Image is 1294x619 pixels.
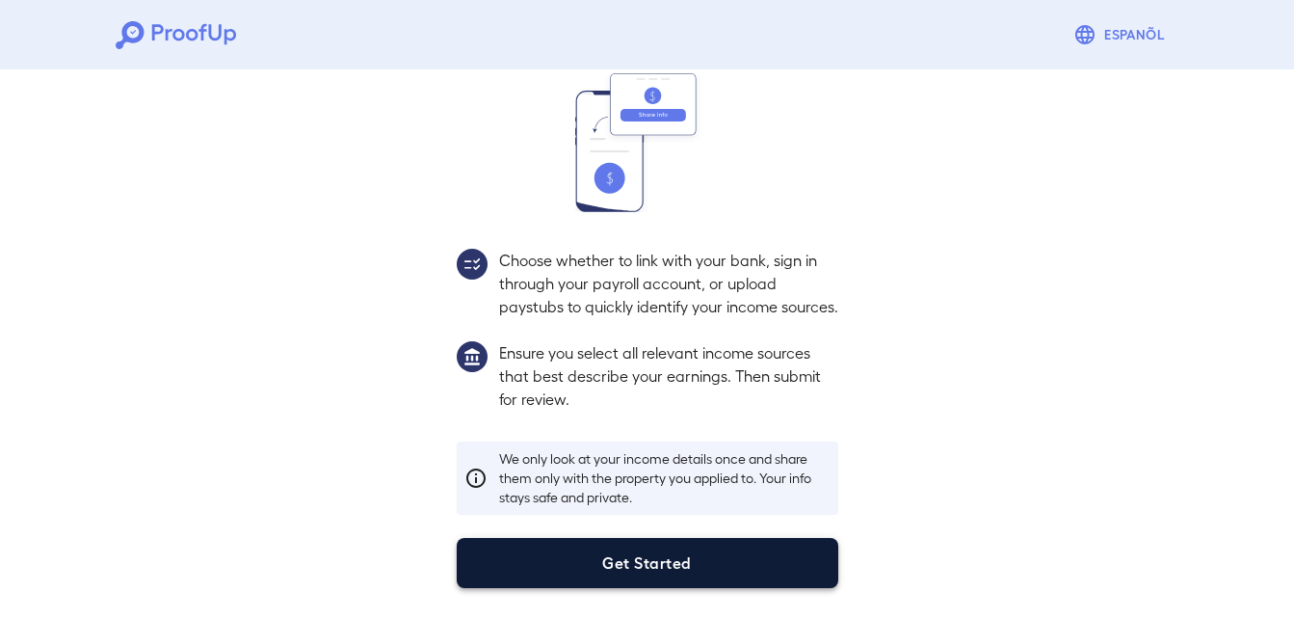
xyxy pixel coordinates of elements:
[457,249,488,280] img: group2.svg
[1066,15,1178,54] button: Espanõl
[457,341,488,372] img: group1.svg
[575,73,720,212] img: transfer_money.svg
[499,249,838,318] p: Choose whether to link with your bank, sign in through your payroll account, or upload paystubs t...
[499,341,838,411] p: Ensure you select all relevant income sources that best describe your earnings. Then submit for r...
[457,538,838,588] button: Get Started
[499,449,831,507] p: We only look at your income details once and share them only with the property you applied to. Yo...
